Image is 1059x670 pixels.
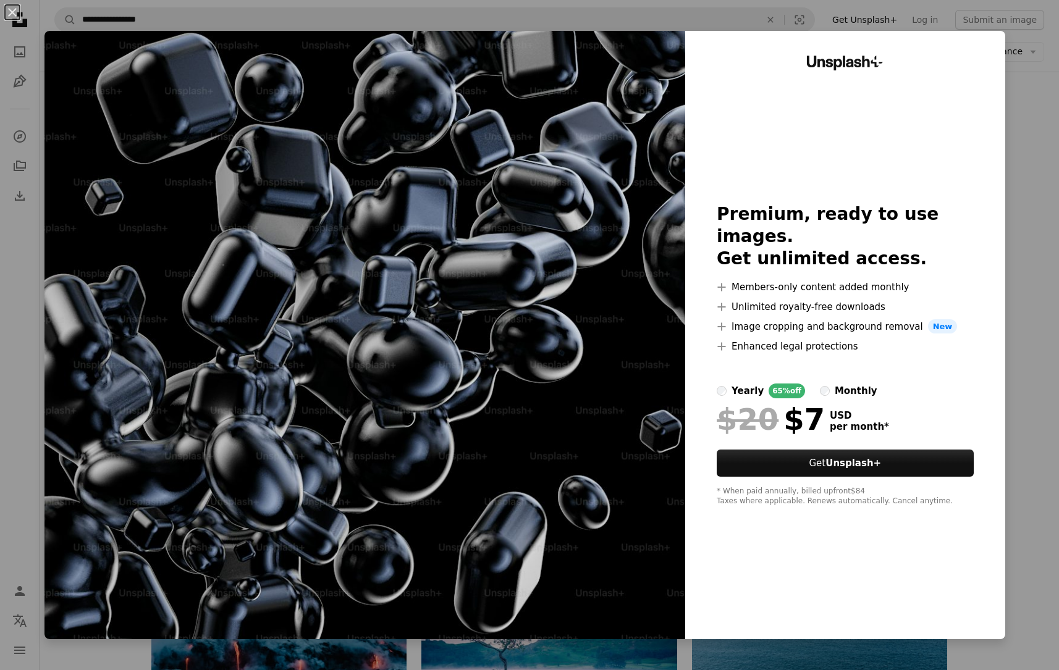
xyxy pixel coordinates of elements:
[717,280,974,295] li: Members-only content added monthly
[830,421,889,432] span: per month *
[717,203,974,270] h2: Premium, ready to use images. Get unlimited access.
[769,383,805,398] div: 65% off
[717,403,778,435] span: $20
[717,319,974,334] li: Image cropping and background removal
[825,458,881,469] strong: Unsplash+
[717,487,974,506] div: * When paid annually, billed upfront $84 Taxes where applicable. Renews automatically. Cancel any...
[717,450,974,477] button: GetUnsplash+
[717,339,974,354] li: Enhanced legal protections
[820,386,830,396] input: monthly
[717,299,974,314] li: Unlimited royalty-free downloads
[928,319,958,334] span: New
[717,386,727,396] input: yearly65%off
[732,383,764,398] div: yearly
[835,383,877,398] div: monthly
[830,410,889,421] span: USD
[717,403,825,435] div: $7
